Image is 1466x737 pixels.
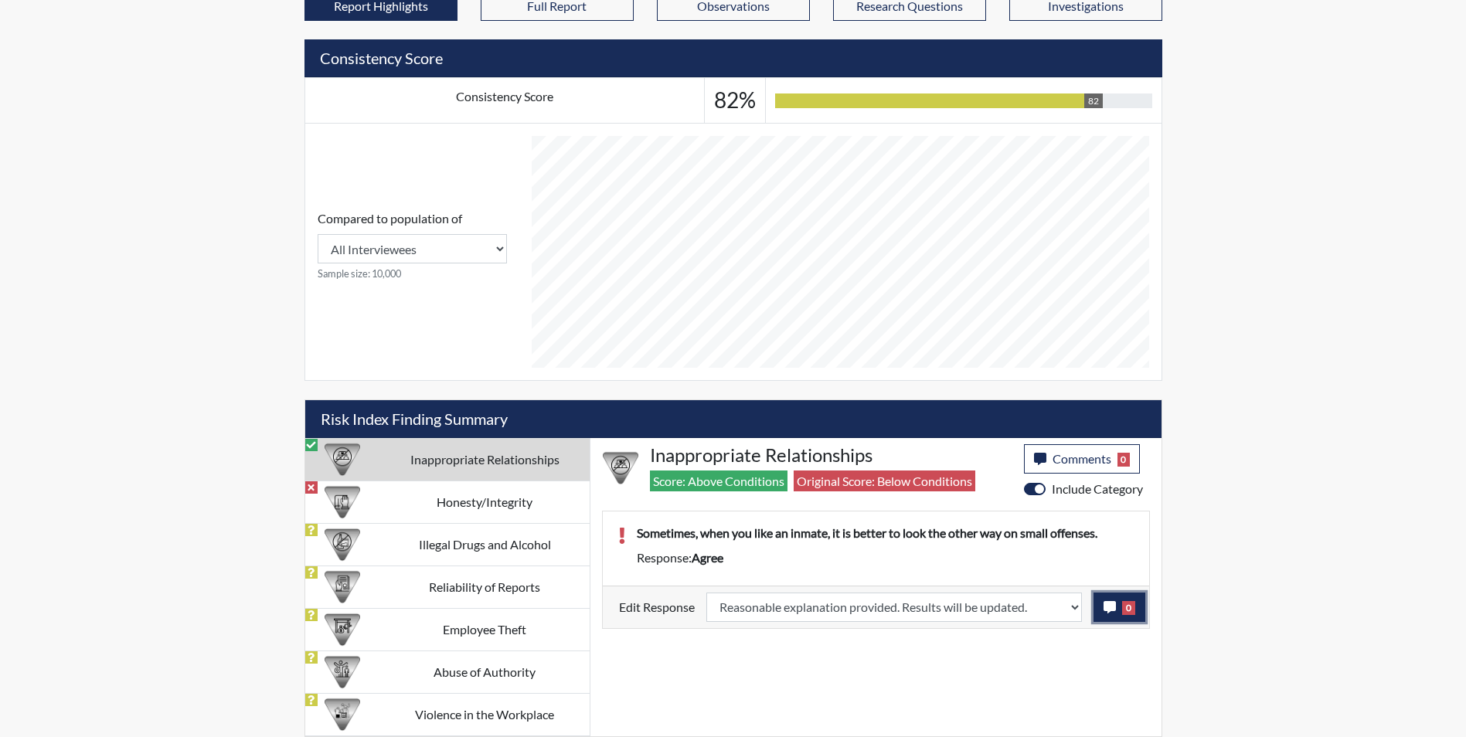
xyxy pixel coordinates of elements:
img: CATEGORY%20ICON-14.139f8ef7.png [603,450,638,486]
small: Sample size: 10,000 [318,267,507,281]
div: Consistency Score comparison among population [318,209,507,281]
span: Original Score: Below Conditions [794,470,975,491]
h3: 82% [714,87,756,114]
td: Violence in the Workplace [380,693,590,735]
td: Illegal Drugs and Alcohol [380,523,590,565]
td: Abuse of Authority [380,650,590,693]
img: CATEGORY%20ICON-14.139f8ef7.png [325,442,360,477]
img: CATEGORY%20ICON-01.94e51fac.png [325,654,360,690]
div: Response: [625,549,1145,567]
td: Employee Theft [380,608,590,650]
h4: Inappropriate Relationships [650,444,1012,467]
h5: Consistency Score [304,39,1162,77]
span: Comments [1053,451,1111,466]
button: 0 [1094,593,1145,622]
div: Update the test taker's response, the change might impact the score [695,593,1094,622]
td: Inappropriate Relationships [380,438,590,481]
img: CATEGORY%20ICON-26.eccbb84f.png [325,697,360,732]
img: CATEGORY%20ICON-20.4a32fe39.png [325,569,360,605]
label: Include Category [1052,480,1143,498]
label: Edit Response [619,593,695,622]
div: 82 [1084,93,1103,108]
img: CATEGORY%20ICON-07.58b65e52.png [325,612,360,647]
span: Score: Above Conditions [650,470,787,491]
h5: Risk Index Finding Summary [305,400,1162,438]
p: Sometimes, when you like an inmate, it is better to look the other way on small offenses. [637,524,1134,542]
button: Comments0 [1024,444,1141,474]
span: 0 [1122,601,1135,615]
span: agree [692,550,723,565]
span: 0 [1117,453,1131,467]
td: Consistency Score [304,78,705,124]
td: Honesty/Integrity [380,481,590,523]
img: CATEGORY%20ICON-12.0f6f1024.png [325,527,360,562]
img: CATEGORY%20ICON-11.a5f294f4.png [325,484,360,520]
td: Reliability of Reports [380,565,590,608]
label: Compared to population of [318,209,462,228]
